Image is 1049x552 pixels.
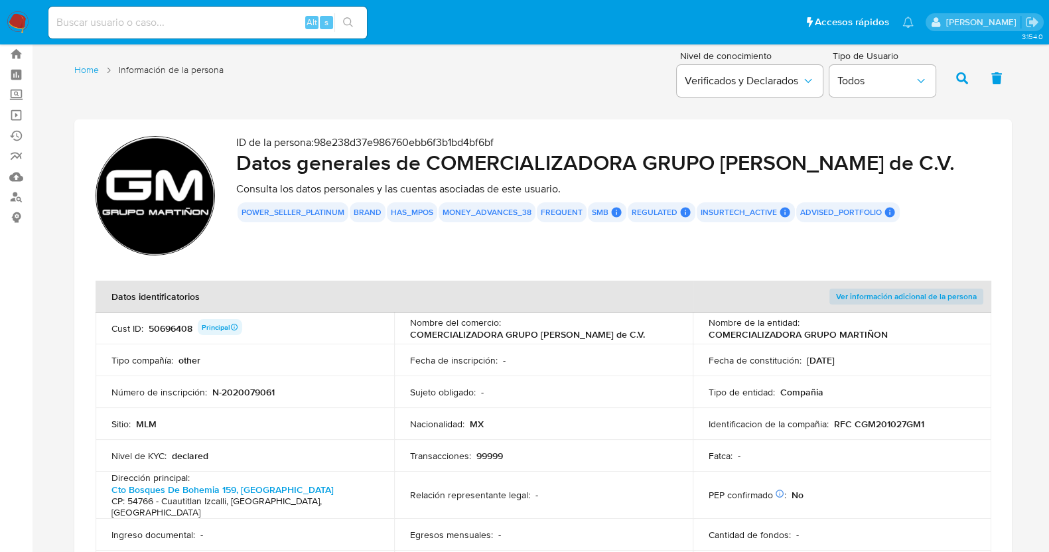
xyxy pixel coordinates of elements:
button: Todos [829,65,936,97]
span: Verificados y Declarados [685,74,802,88]
span: 3.154.0 [1021,31,1042,42]
nav: List of pages [74,58,224,96]
button: search-icon [334,13,362,32]
input: Buscar usuario o caso... [48,14,367,31]
span: Información de la persona [119,64,224,76]
a: Salir [1025,15,1039,29]
span: Tipo de Usuario [833,51,939,60]
button: Verificados y Declarados [677,65,823,97]
a: Home [74,64,99,76]
a: Notificaciones [902,17,914,28]
p: francisco.martinezsilva@mercadolibre.com.mx [945,16,1020,29]
span: Alt [307,16,317,29]
span: Nivel de conocimiento [680,51,822,60]
span: Accesos rápidos [815,15,889,29]
span: Todos [837,74,914,88]
span: s [324,16,328,29]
